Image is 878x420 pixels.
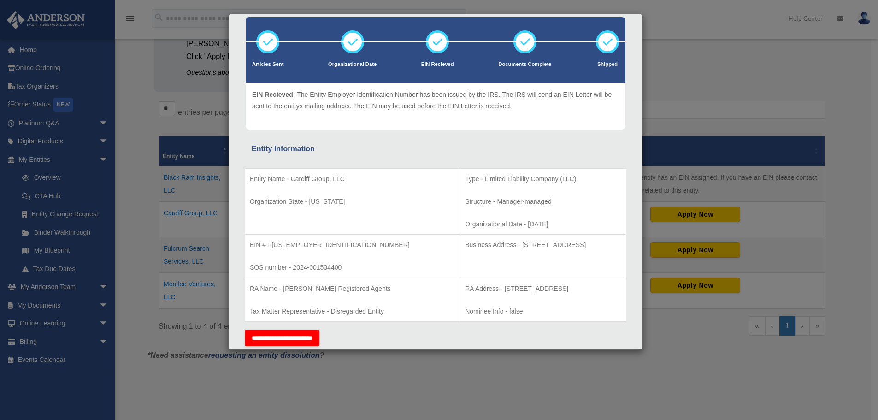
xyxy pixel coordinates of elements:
[465,219,621,230] p: Organizational Date - [DATE]
[421,60,454,69] p: EIN Recieved
[465,196,621,207] p: Structure - Manager-managed
[252,60,283,69] p: Articles Sent
[252,89,619,112] p: The Entity Employer Identification Number has been issued by the IRS. The IRS will send an EIN Le...
[465,306,621,317] p: Nominee Info - false
[252,91,297,98] span: EIN Recieved -
[465,283,621,295] p: RA Address - [STREET_ADDRESS]
[498,60,551,69] p: Documents Complete
[328,60,377,69] p: Organizational Date
[250,262,455,273] p: SOS number - 2024-001534400
[465,239,621,251] p: Business Address - [STREET_ADDRESS]
[252,142,619,155] div: Entity Information
[596,60,619,69] p: Shipped
[250,283,455,295] p: RA Name - [PERSON_NAME] Registered Agents
[250,239,455,251] p: EIN # - [US_EMPLOYER_IDENTIFICATION_NUMBER]
[465,173,621,185] p: Type - Limited Liability Company (LLC)
[250,196,455,207] p: Organization State - [US_STATE]
[250,173,455,185] p: Entity Name - Cardiff Group, LLC
[250,306,455,317] p: Tax Matter Representative - Disregarded Entity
